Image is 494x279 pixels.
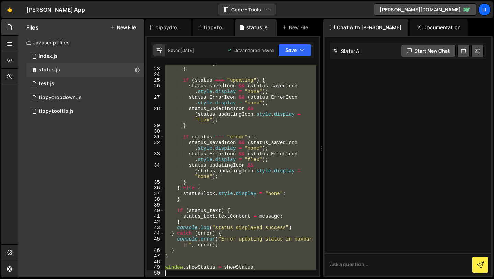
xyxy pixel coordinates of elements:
div: 45 [147,236,164,248]
button: Save [278,44,311,56]
div: 24 [147,72,164,78]
div: 46 [147,248,164,254]
div: Chat with [PERSON_NAME] [323,19,408,36]
div: test.js [39,81,54,87]
div: 32 [147,140,164,151]
div: 40 [147,208,164,214]
div: 34 [147,163,164,180]
div: 48 [147,259,164,265]
h2: Files [26,24,39,31]
div: 38 [147,197,164,202]
div: index.js [39,53,58,59]
h2: Slater AI [333,48,361,54]
div: 44 [147,231,164,236]
div: 41 [147,214,164,220]
a: 🤙 [1,1,18,18]
div: 42 [147,219,164,225]
div: 17350/48223.js [26,63,144,77]
div: [PERSON_NAME] App [26,5,85,14]
div: 23 [147,66,164,72]
div: 49 [147,265,164,270]
div: 31 [147,134,164,140]
div: 47 [147,253,164,259]
div: 26 [147,83,164,94]
div: 27 [147,94,164,106]
div: 29 [147,123,164,129]
div: 50 [147,270,164,276]
div: 43 [147,225,164,231]
div: 33 [147,151,164,163]
div: Javascript files [18,36,144,49]
div: tippytooltip.js [204,24,226,31]
div: 35 [147,180,164,186]
a: Li [478,3,491,16]
span: 1 [32,68,36,74]
div: 39 [147,202,164,208]
div: 37 [147,191,164,197]
div: Dev and prod in sync [227,47,274,53]
div: status.js [246,24,268,31]
div: tippytooltip.js [39,108,74,114]
div: 17350/48228.js [26,77,144,91]
div: Saved [168,47,194,53]
div: 17350/48256.js [26,104,144,118]
div: tippydropdown.js [156,24,183,31]
div: 25 [147,78,164,83]
div: 36 [147,185,164,191]
div: New File [282,24,311,31]
div: 30 [147,129,164,134]
div: tippydropdown.js [39,94,82,101]
div: Documentation [410,19,468,36]
button: Start new chat [401,45,456,57]
div: 17350/48271.js [26,91,144,104]
button: New File [110,25,136,30]
div: 17350/48222.js [26,49,144,63]
a: [PERSON_NAME][DOMAIN_NAME] [374,3,476,16]
div: 28 [147,106,164,123]
div: [DATE] [180,47,194,53]
button: Code + Tools [218,3,276,16]
div: status.js [39,67,60,73]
